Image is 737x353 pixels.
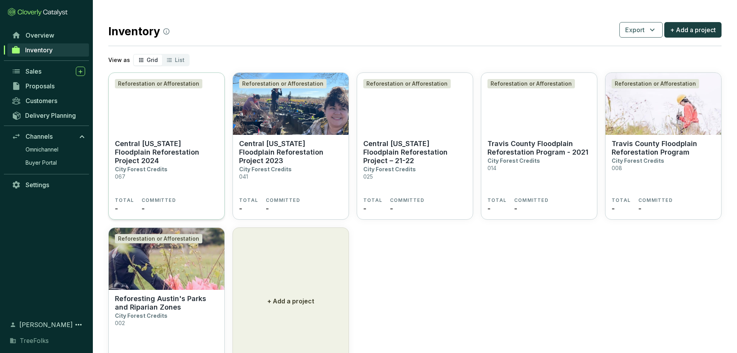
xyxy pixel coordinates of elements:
span: - [142,203,145,214]
img: Central Texas Floodplain Reforestation Project 2024 [109,73,224,135]
p: Reforesting Austin's Parks and Riparian Zones [115,294,218,312]
span: + Add a project [670,25,716,34]
a: Settings [8,178,89,191]
p: + Add a project [267,296,314,306]
img: Central Texas Floodplain Reforestation Project – 21-22 [357,73,473,135]
span: [PERSON_NAME] [19,320,73,329]
span: Proposals [26,82,55,90]
span: - [115,203,118,214]
span: Overview [26,31,54,39]
div: Reforestation or Afforestation [612,79,699,88]
button: Export [619,22,663,38]
span: COMMITTED [266,197,300,203]
a: Customers [8,94,89,107]
p: Travis County Floodplain Reforestation Program [612,139,715,157]
p: City Forest Credits [487,157,540,164]
p: View as [108,56,130,64]
p: 067 [115,173,125,180]
a: Travis County Floodplain Reforestation ProgramReforestation or AfforestationTravis County Floodpl... [605,72,722,220]
p: Central [US_STATE] Floodplain Reforestation Project – 21-22 [363,139,467,165]
span: Buyer Portal [26,159,57,167]
span: Grid [147,57,158,63]
a: Sales [8,65,89,78]
span: - [612,203,615,214]
span: TOTAL [487,197,506,203]
a: Proposals [8,79,89,93]
p: City Forest Credits [363,166,416,172]
span: COMMITTED [390,197,424,203]
p: City Forest Credits [115,166,168,172]
span: TreeFolks [20,336,49,345]
span: - [266,203,269,214]
span: Omnichannel [26,146,58,153]
span: Channels [26,133,53,140]
span: - [239,203,242,214]
span: Sales [26,67,41,75]
span: TOTAL [612,197,631,203]
p: 014 [487,165,496,171]
span: Delivery Planning [25,112,76,119]
p: 002 [115,320,125,326]
div: Reforestation or Afforestation [115,234,202,243]
img: Reforesting Austin's Parks and Riparian Zones [109,228,224,290]
p: Travis County Floodplain Reforestation Program - 2021 [487,139,591,157]
span: TOTAL [363,197,382,203]
a: Central Texas Floodplain Reforestation Project 2024Reforestation or AfforestationCentral [US_STAT... [108,72,225,220]
span: - [638,203,641,214]
a: Buyer Portal [22,157,89,169]
span: - [487,203,491,214]
span: - [363,203,366,214]
div: segmented control [133,54,190,66]
p: City Forest Credits [115,312,168,319]
span: Export [625,25,645,34]
span: COMMITTED [142,197,176,203]
p: City Forest Credits [612,157,664,164]
img: Central Texas Floodplain Reforestation Project 2023 [233,73,349,135]
div: Reforestation or Afforestation [239,79,327,88]
p: City Forest Credits [239,166,292,172]
span: COMMITTED [638,197,673,203]
a: Central Texas Floodplain Reforestation Project – 21-22Reforestation or AfforestationCentral [US_S... [357,72,473,220]
img: Travis County Floodplain Reforestation Program - 2021 [481,73,597,135]
span: Customers [26,97,57,105]
h2: Inventory [108,23,169,40]
button: + Add a project [664,22,722,38]
a: Central Texas Floodplain Reforestation Project 2023Reforestation or AfforestationCentral [US_STAT... [233,72,349,220]
p: 025 [363,173,373,180]
p: 041 [239,173,248,180]
div: Reforestation or Afforestation [363,79,451,88]
span: - [390,203,393,214]
p: Central [US_STATE] Floodplain Reforestation Project 2024 [115,139,218,165]
a: Omnichannel [22,144,89,155]
span: List [175,57,185,63]
span: Inventory [25,46,53,54]
a: Inventory [7,43,89,57]
a: Overview [8,29,89,42]
span: TOTAL [115,197,134,203]
img: Travis County Floodplain Reforestation Program [605,73,721,135]
a: Channels [8,130,89,143]
p: 008 [612,165,622,171]
span: - [514,203,517,214]
a: Delivery Planning [8,109,89,122]
div: Reforestation or Afforestation [115,79,202,88]
a: Travis County Floodplain Reforestation Program - 2021Reforestation or AfforestationTravis County ... [481,72,597,220]
span: COMMITTED [514,197,549,203]
span: Settings [26,181,49,189]
div: Reforestation or Afforestation [487,79,575,88]
p: Central [US_STATE] Floodplain Reforestation Project 2023 [239,139,342,165]
span: TOTAL [239,197,258,203]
